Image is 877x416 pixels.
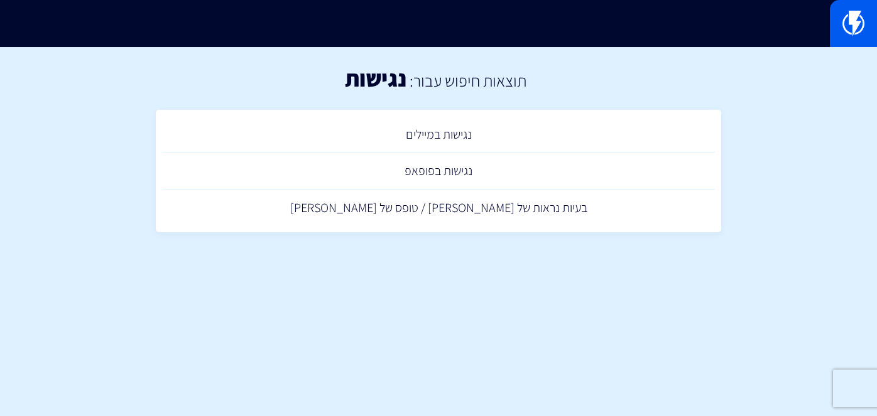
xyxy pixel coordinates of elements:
[406,72,526,90] h2: תוצאות חיפוש עבור:
[162,116,715,153] a: נגישות במיילים
[162,152,715,189] a: נגישות בפופאפ
[345,66,406,91] h1: נגישות
[162,189,715,227] a: בעיות נראות של [PERSON_NAME] / טופס של [PERSON_NAME]
[175,9,702,38] input: חיפוש מהיר...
